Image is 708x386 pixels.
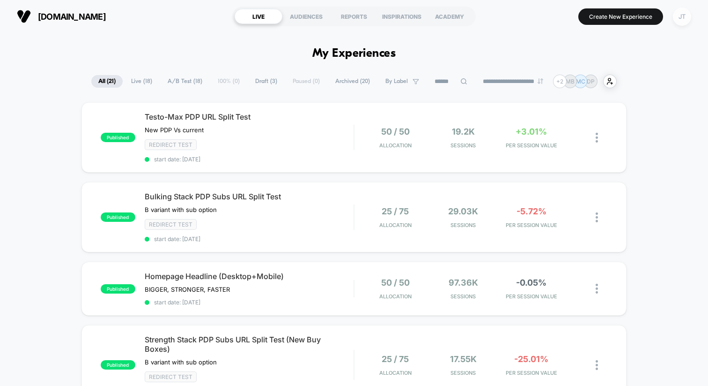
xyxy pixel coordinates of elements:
span: published [101,212,135,222]
span: -25.01% [514,354,548,364]
div: ACADEMY [426,9,473,24]
span: +3.01% [516,127,547,136]
span: All ( 21 ) [91,75,123,88]
img: close [596,133,598,143]
span: Sessions [432,370,495,376]
img: Visually logo [17,9,31,23]
span: PER SESSION VALUE [500,222,563,228]
span: 97.36k [449,278,478,288]
span: published [101,284,135,294]
span: 29.03k [448,206,478,216]
span: Live ( 18 ) [124,75,159,88]
span: start date: [DATE] [145,299,354,306]
span: B variant with sub option [145,358,217,366]
span: Allocation [379,293,412,300]
span: Allocation [379,370,412,376]
span: PER SESSION VALUE [500,293,563,300]
button: JT [670,7,694,26]
span: Homepage Headline (Desktop+Mobile) [145,272,354,281]
span: Redirect Test [145,219,197,230]
span: Sessions [432,293,495,300]
p: DP [587,78,595,85]
h1: My Experiences [312,47,396,61]
span: Draft ( 3 ) [248,75,284,88]
span: -0.05% [516,278,546,288]
span: 19.2k [452,127,475,136]
div: AUDIENCES [282,9,330,24]
span: A/B Test ( 18 ) [161,75,209,88]
span: Bulking Stack PDP Subs URL Split Test [145,192,354,201]
span: By Label [385,78,408,85]
span: [DOMAIN_NAME] [38,12,106,22]
span: start date: [DATE] [145,156,354,163]
span: Allocation [379,142,412,149]
span: 25 / 75 [382,354,409,364]
span: 50 / 50 [381,127,410,136]
span: 17.55k [450,354,477,364]
span: Sessions [432,222,495,228]
span: 50 / 50 [381,278,410,288]
span: BIGGER, STRONGER, FASTER [145,286,230,293]
span: New PDP Vs current [145,126,204,134]
p: MC [576,78,585,85]
span: Sessions [432,142,495,149]
img: close [596,284,598,294]
button: Create New Experience [578,8,663,25]
span: 25 / 75 [382,206,409,216]
span: start date: [DATE] [145,235,354,242]
img: close [596,212,598,222]
p: MB [566,78,575,85]
span: Redirect Test [145,139,197,150]
span: Archived ( 20 ) [328,75,377,88]
img: end [538,78,543,84]
div: + 2 [553,75,567,88]
span: B variant with sub option [145,206,217,213]
span: Testo-Max PDP URL Split Test [145,112,354,121]
span: Redirect Test [145,371,197,382]
div: REPORTS [330,9,378,24]
div: INSPIRATIONS [378,9,426,24]
span: Allocation [379,222,412,228]
span: Strength Stack PDP Subs URL Split Test (New Buy Boxes) [145,335,354,354]
span: published [101,360,135,370]
span: PER SESSION VALUE [500,142,563,149]
button: [DOMAIN_NAME] [14,9,109,24]
img: close [596,360,598,370]
div: JT [673,8,691,26]
span: published [101,133,135,142]
span: -5.72% [516,206,546,216]
span: PER SESSION VALUE [500,370,563,376]
div: LIVE [235,9,282,24]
